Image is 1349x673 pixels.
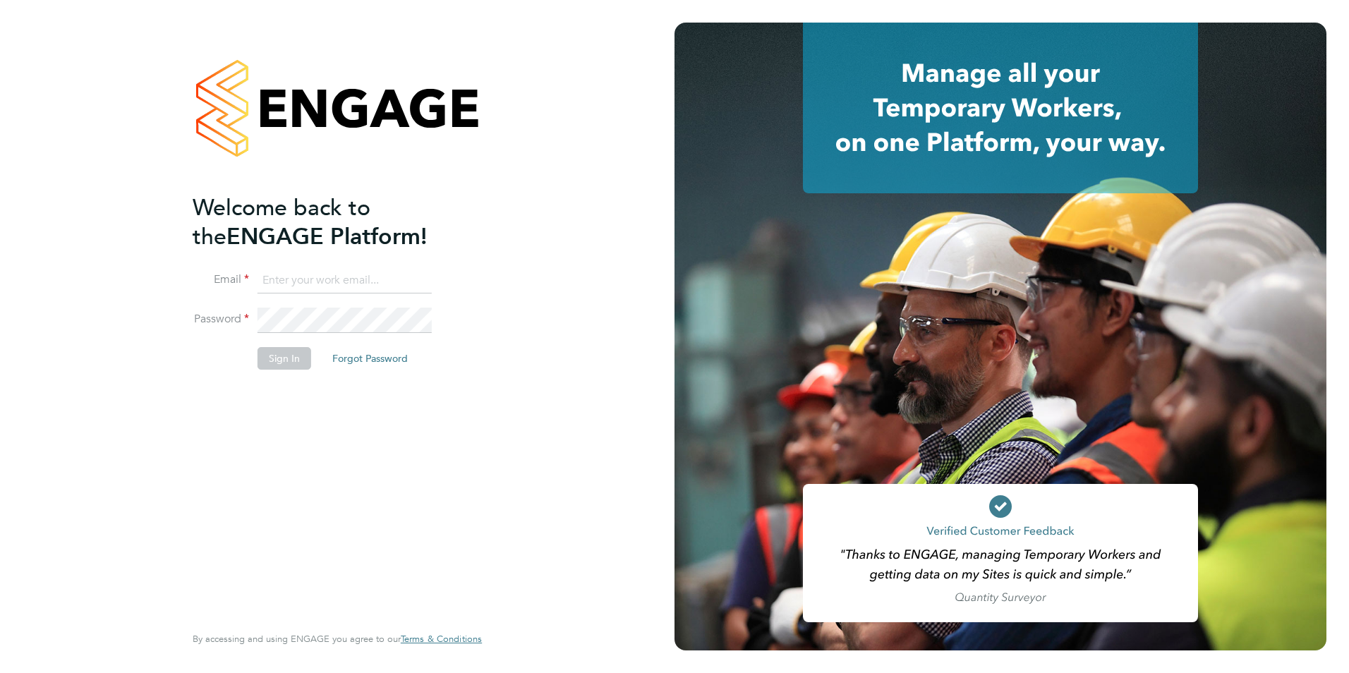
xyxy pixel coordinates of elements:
span: By accessing and using ENGAGE you agree to our [193,633,482,645]
button: Sign In [258,347,311,370]
span: Terms & Conditions [401,633,482,645]
label: Password [193,312,249,327]
input: Enter your work email... [258,268,432,293]
h2: ENGAGE Platform! [193,193,468,251]
a: Terms & Conditions [401,633,482,645]
button: Forgot Password [321,347,419,370]
span: Welcome back to the [193,194,370,250]
label: Email [193,272,249,287]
